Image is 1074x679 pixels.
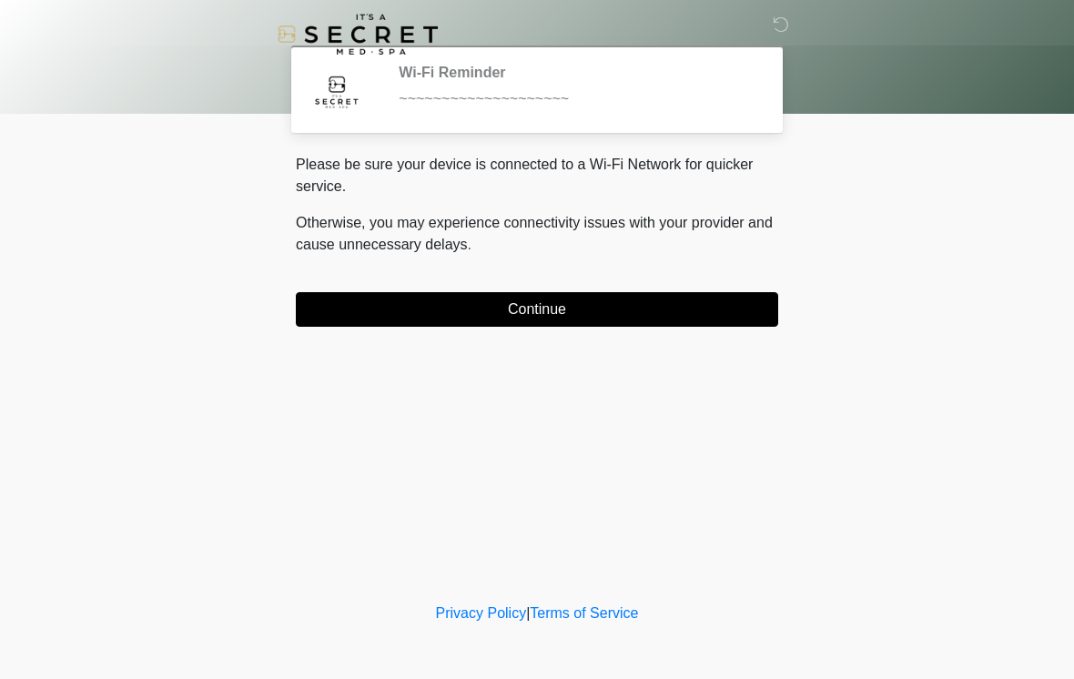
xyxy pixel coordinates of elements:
[530,605,638,621] a: Terms of Service
[296,292,778,327] button: Continue
[526,605,530,621] a: |
[296,154,778,198] p: Please be sure your device is connected to a Wi-Fi Network for quicker service.
[399,64,751,81] h2: Wi-Fi Reminder
[399,88,751,110] div: ~~~~~~~~~~~~~~~~~~~~
[296,212,778,256] p: Otherwise, you may experience connectivity issues with your provider and cause unnecessary delays
[436,605,527,621] a: Privacy Policy
[309,64,364,118] img: Agent Avatar
[468,237,471,252] span: .
[278,14,438,55] img: It's A Secret Med Spa Logo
